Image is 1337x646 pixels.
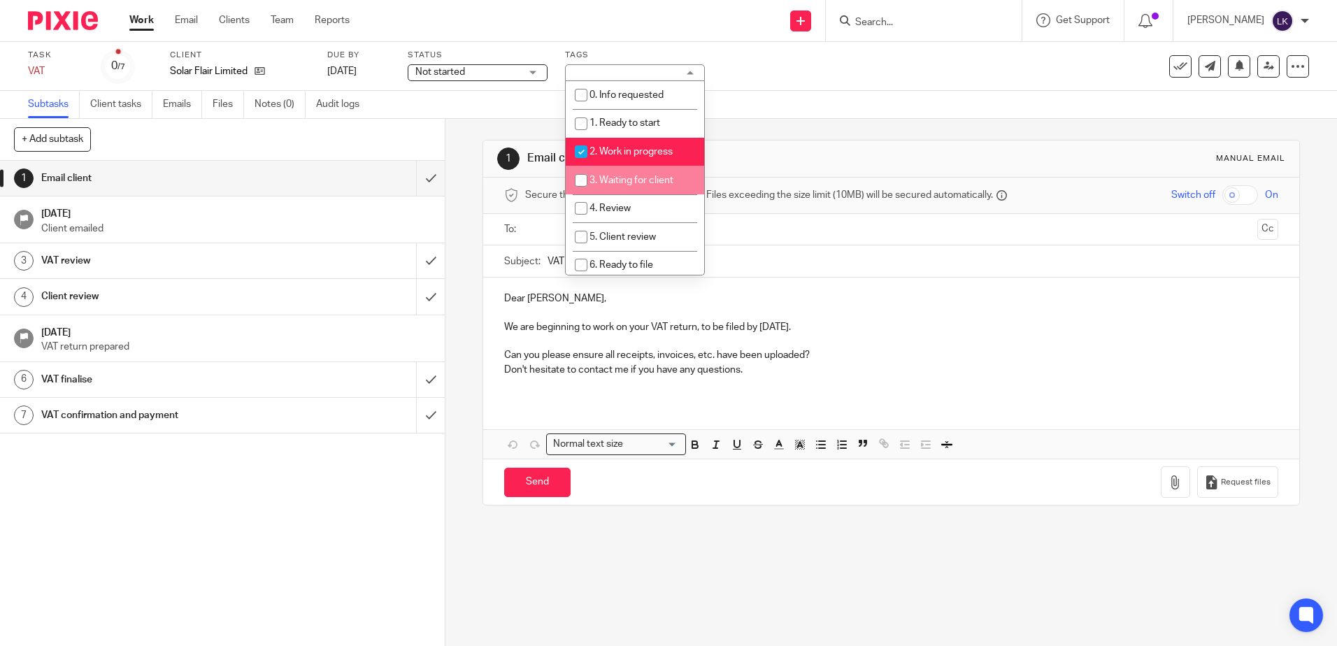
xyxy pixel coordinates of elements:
label: Status [408,50,548,61]
a: Work [129,13,154,27]
h1: Client review [41,286,282,307]
div: Manual email [1216,153,1285,164]
p: We are beginning to work on your VAT return, to be filed by [DATE]. [504,320,1278,334]
p: Don't hesitate to contact me if you have any questions. [504,363,1278,377]
span: Secure the attachments in this message. Files exceeding the size limit (10MB) will be secured aut... [525,188,993,202]
p: Client emailed [41,222,431,236]
a: Notes (0) [255,91,306,118]
div: 0 [111,58,125,74]
span: Get Support [1056,15,1110,25]
p: [PERSON_NAME] [1187,13,1264,27]
span: [DATE] [327,66,357,76]
button: + Add subtask [14,127,91,151]
button: Request files [1197,466,1278,498]
label: Due by [327,50,390,61]
span: Normal text size [550,437,626,452]
input: Search [854,17,980,29]
span: 6. Ready to file [589,260,653,270]
span: 3. Waiting for client [589,175,673,185]
h1: VAT finalise [41,369,282,390]
input: Search for option [627,437,678,452]
input: Send [504,468,571,498]
h1: Email client [527,151,921,166]
small: /7 [117,63,125,71]
a: Client tasks [90,91,152,118]
label: Subject: [504,254,541,268]
span: On [1265,188,1278,202]
div: VAT [28,64,84,78]
img: svg%3E [1271,10,1294,32]
span: 2. Work in progress [589,147,673,157]
label: Client [170,50,310,61]
a: Clients [219,13,250,27]
span: Request files [1221,477,1271,488]
a: Email [175,13,198,27]
a: Reports [315,13,350,27]
span: 1. Ready to start [589,118,660,128]
span: 4. Review [589,203,631,213]
div: 4 [14,287,34,307]
a: Emails [163,91,202,118]
div: Search for option [546,433,686,455]
p: Can you please ensure all receipts, invoices, etc. have been uploaded? [504,348,1278,362]
span: 0. Info requested [589,90,664,100]
span: Not started [415,67,465,77]
h1: [DATE] [41,203,431,221]
a: Team [271,13,294,27]
label: Tags [565,50,705,61]
div: 1 [14,168,34,188]
label: Task [28,50,84,61]
label: To: [504,222,520,236]
button: Cc [1257,219,1278,240]
h1: Email client [41,168,282,189]
h1: VAT confirmation and payment [41,405,282,426]
a: Subtasks [28,91,80,118]
a: Files [213,91,244,118]
p: VAT return prepared [41,340,431,354]
span: 5. Client review [589,232,656,242]
div: 7 [14,405,34,425]
h1: VAT review [41,250,282,271]
p: Dear [PERSON_NAME], [504,292,1278,306]
a: Audit logs [316,91,370,118]
div: 1 [497,148,520,170]
h1: [DATE] [41,322,431,340]
img: Pixie [28,11,98,30]
div: 6 [14,370,34,389]
span: Switch off [1171,188,1215,202]
p: Solar Flair Limited [170,64,248,78]
div: 3 [14,251,34,271]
